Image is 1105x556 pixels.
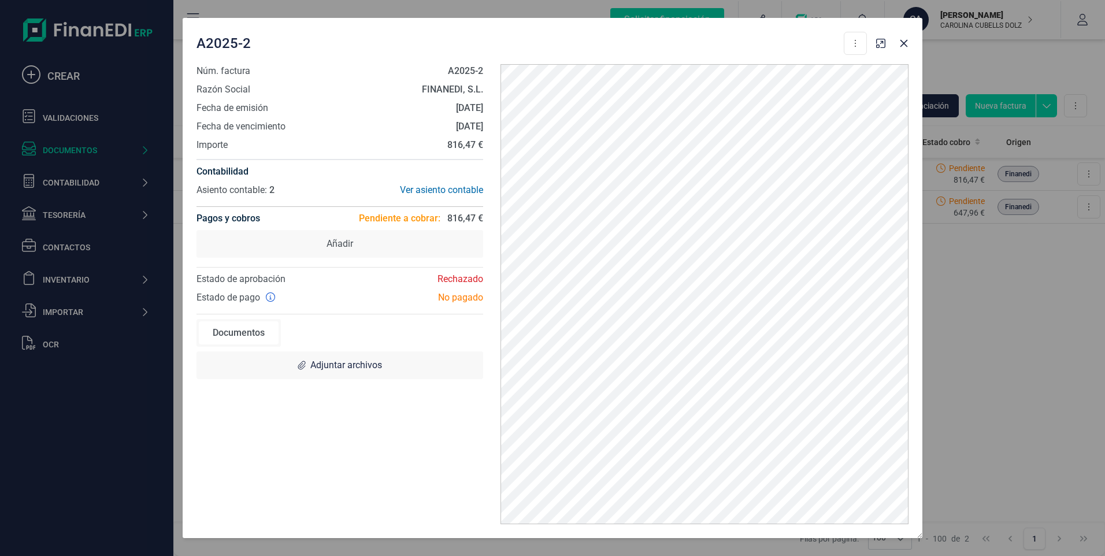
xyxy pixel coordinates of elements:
span: Adjuntar archivos [310,358,382,372]
span: Núm. factura [196,64,250,78]
span: Asiento contable: [196,184,267,195]
strong: FINANEDI, S.L. [422,84,483,95]
h4: Contabilidad [196,165,483,179]
div: Documentos [199,321,279,344]
div: Rechazado [340,272,492,286]
span: 2 [269,184,275,195]
strong: A2025-2 [448,65,483,76]
span: Fecha de vencimiento [196,120,285,134]
span: Razón Social [196,83,250,97]
h4: Pagos y cobros [196,207,260,230]
div: No pagado [340,291,492,305]
div: Ver asiento contable [340,183,483,197]
span: 816,47 € [447,212,483,225]
span: Estado de aprobación [196,273,285,284]
strong: [DATE] [456,121,483,132]
span: Importe [196,138,228,152]
span: Fecha de emisión [196,101,268,115]
strong: 816,47 € [447,139,483,150]
span: Estado de pago [196,291,260,305]
strong: [DATE] [456,102,483,113]
div: Adjuntar archivos [196,351,483,379]
span: Pendiente a cobrar: [359,212,440,225]
span: Añadir [327,237,353,251]
span: A2025-2 [196,34,251,53]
